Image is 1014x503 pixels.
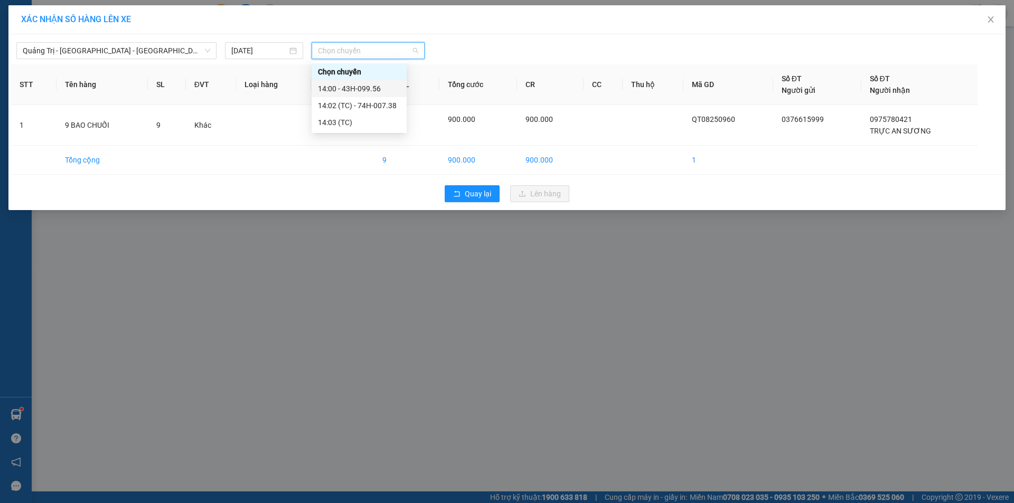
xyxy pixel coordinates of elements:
[465,188,491,200] span: Quay lại
[23,43,210,59] span: Quảng Trị - Bình Dương - Bình Phước
[683,146,773,175] td: 1
[318,100,400,111] div: 14:02 (TC) - 74H-007.38
[57,64,148,105] th: Tên hàng
[782,74,802,83] span: Số ĐT
[186,105,236,146] td: Khác
[870,127,931,135] span: TRỰC AN SƯƠNG
[318,43,418,59] span: Chọn chuyến
[374,146,439,175] td: 9
[870,115,912,124] span: 0975780421
[148,64,186,105] th: SL
[448,115,475,124] span: 900.000
[517,146,583,175] td: 900.000
[439,146,518,175] td: 900.000
[782,86,815,94] span: Người gửi
[57,105,148,146] td: 9 BAO CHUỐI
[623,64,683,105] th: Thu hộ
[231,45,287,56] input: 12/08/2025
[236,64,311,105] th: Loại hàng
[312,63,407,80] div: Chọn chuyến
[517,64,583,105] th: CR
[445,185,500,202] button: rollbackQuay lại
[584,64,623,105] th: CC
[683,64,773,105] th: Mã GD
[525,115,553,124] span: 900.000
[870,74,890,83] span: Số ĐT
[318,117,400,128] div: 14:03 (TC)
[186,64,236,105] th: ĐVT
[57,146,148,175] td: Tổng cộng
[510,185,569,202] button: uploadLên hàng
[21,14,131,24] span: XÁC NHẬN SỐ HÀNG LÊN XE
[11,105,57,146] td: 1
[782,115,824,124] span: 0376615999
[692,115,735,124] span: QT08250960
[311,64,374,105] th: Ghi chú
[976,5,1006,35] button: Close
[987,15,995,24] span: close
[11,64,57,105] th: STT
[439,64,518,105] th: Tổng cước
[318,66,400,78] div: Chọn chuyến
[453,190,461,198] span: rollback
[870,86,910,94] span: Người nhận
[318,83,400,94] div: 14:00 - 43H-099.56
[156,121,161,129] span: 9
